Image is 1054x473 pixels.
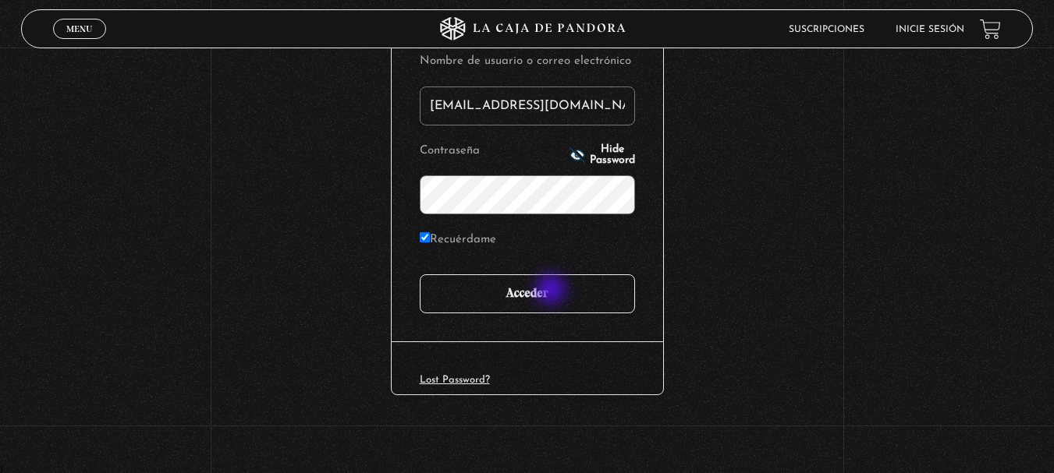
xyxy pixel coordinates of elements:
label: Contraseña [420,139,565,164]
a: Lost Password? [420,375,490,385]
button: Hide Password [570,144,635,166]
a: Inicie sesión [896,25,964,34]
input: Recuérdame [420,232,430,242]
label: Recuérdame [420,228,496,252]
span: Menu [66,24,92,34]
a: Suscripciones [789,25,864,34]
span: Cerrar [61,37,98,48]
span: Hide Password [590,144,635,166]
label: Nombre de usuario o correo electrónico [420,50,635,74]
input: Acceder [420,274,635,313]
a: View your shopping cart [980,19,1001,40]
